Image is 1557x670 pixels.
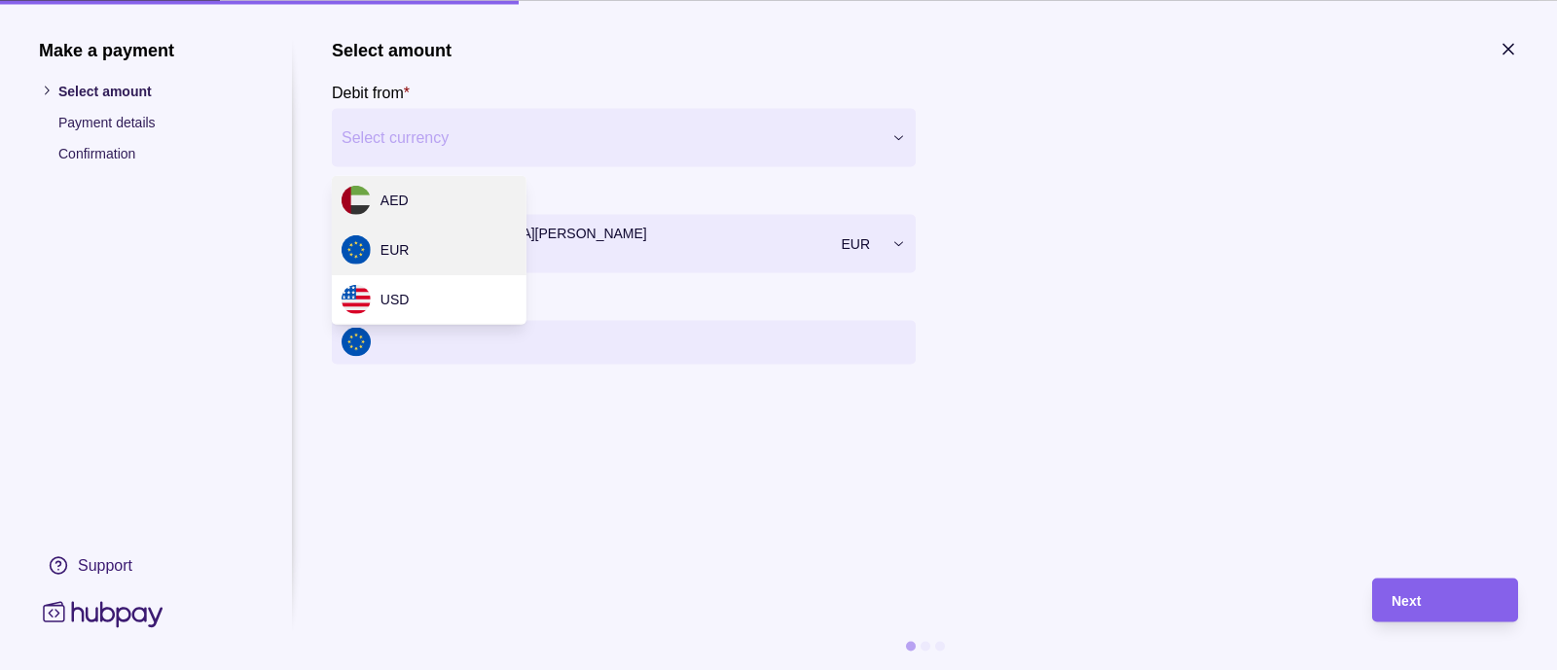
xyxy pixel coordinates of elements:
span: USD [380,292,410,307]
span: EUR [380,242,410,258]
img: eu [342,235,371,264]
span: AED [380,193,409,208]
img: ae [342,186,371,215]
img: us [342,285,371,314]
